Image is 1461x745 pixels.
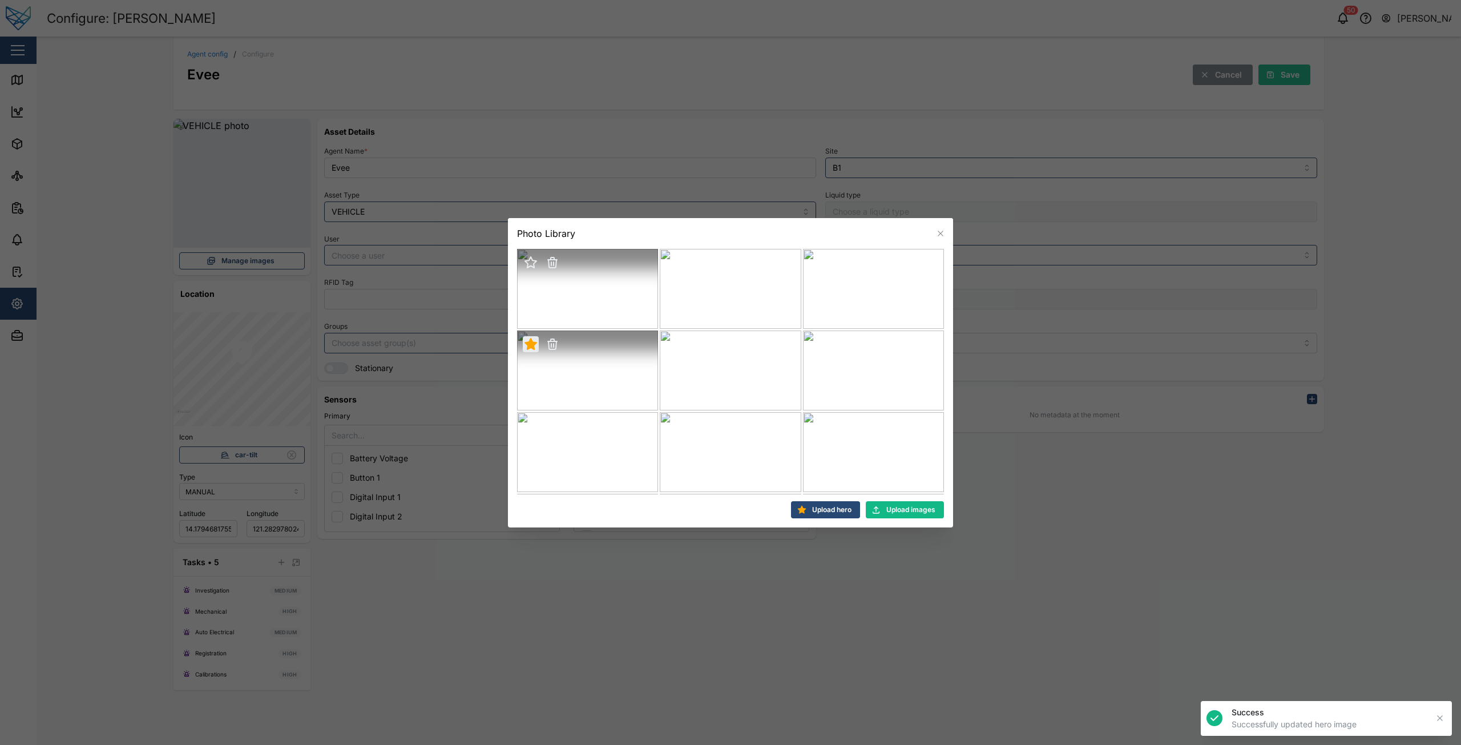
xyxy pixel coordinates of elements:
h2: Photo Library [517,229,575,238]
button: Upload images [866,501,944,518]
div: Success [1232,707,1428,718]
button: Upload hero [791,501,859,518]
div: Successfully updated hero image [1232,719,1428,730]
span: Upload images [886,502,935,518]
span: Upload hero [812,502,851,518]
